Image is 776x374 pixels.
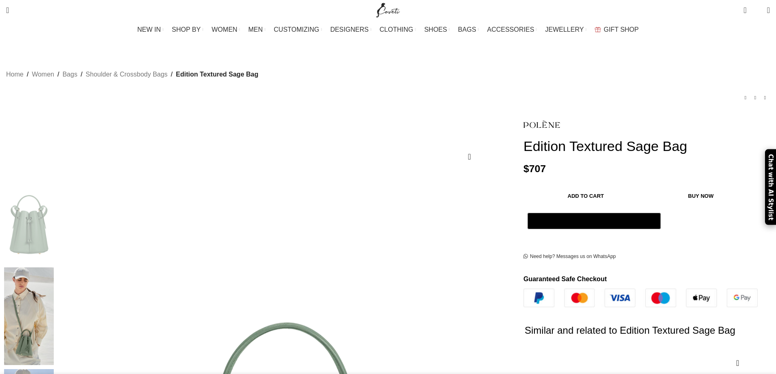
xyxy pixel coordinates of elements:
[424,26,447,33] span: SHOES
[248,22,266,38] a: MEN
[528,213,661,229] button: Pay with GPay
[6,69,258,80] nav: Breadcrumb
[595,27,601,32] img: GiftBag
[424,22,450,38] a: SHOES
[733,358,743,368] a: Quick view
[2,22,774,38] div: Main navigation
[4,267,54,365] img: Polene bag
[525,307,759,354] h2: Similar and related to Edition Textured Sage Bag
[545,26,584,33] span: JEWELLERY
[32,69,54,80] a: Women
[2,2,13,18] a: Search
[212,22,240,38] a: WOMEN
[523,115,560,134] img: Polene
[380,26,413,33] span: CLOTHING
[374,6,402,13] a: Site logo
[137,26,161,33] span: NEW IN
[212,26,237,33] span: WOMEN
[523,163,529,174] span: $
[744,4,750,10] span: 0
[4,166,54,263] img: Polene
[760,93,770,103] a: Next product
[753,2,761,18] div: My Wishlist
[741,93,750,103] a: Previous product
[380,22,416,38] a: CLOTHING
[523,254,616,260] a: Need help? Messages us on WhatsApp
[487,26,534,33] span: ACCESSORIES
[604,26,639,33] span: GIFT SHOP
[523,289,758,307] img: guaranteed-safe-checkout-bordered.j
[458,26,476,33] span: BAGS
[595,22,639,38] a: GIFT SHOP
[248,26,263,33] span: MEN
[523,163,546,174] bdi: 707
[86,69,167,80] a: Shoulder & Crossbody Bags
[648,188,754,205] button: Buy now
[526,234,662,237] iframe: Secure express checkout frame
[330,22,372,38] a: DESIGNERS
[330,26,369,33] span: DESIGNERS
[62,69,77,80] a: Bags
[487,22,537,38] a: ACCESSORIES
[545,22,587,38] a: JEWELLERY
[528,188,644,205] button: Add to cart
[172,22,204,38] a: SHOP BY
[739,2,750,18] a: 0
[523,276,607,282] strong: Guaranteed Safe Checkout
[523,138,770,155] h1: Edition Textured Sage Bag
[274,22,322,38] a: CUSTOMIZING
[137,22,164,38] a: NEW IN
[754,8,761,14] span: 0
[6,69,24,80] a: Home
[176,69,258,80] span: Edition Textured Sage Bag
[274,26,319,33] span: CUSTOMIZING
[458,22,479,38] a: BAGS
[172,26,201,33] span: SHOP BY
